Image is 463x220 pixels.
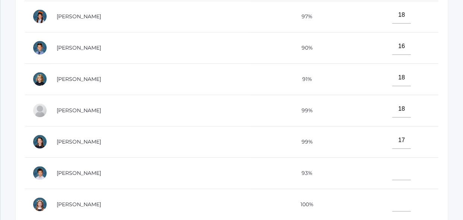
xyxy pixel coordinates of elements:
td: 93% [249,157,359,189]
a: [PERSON_NAME] [57,13,101,20]
div: Verity DenHartog [32,134,47,149]
div: Marco Diaz [32,166,47,180]
a: [PERSON_NAME] [57,44,101,51]
a: [PERSON_NAME] [57,170,101,176]
td: 91% [249,63,359,95]
a: [PERSON_NAME] [57,138,101,145]
div: Alexandra Benson [32,9,47,24]
a: [PERSON_NAME] [57,107,101,114]
a: [PERSON_NAME] [57,201,101,208]
div: Kellie Callaway [32,72,47,87]
div: Faith Chen [32,103,47,118]
td: 90% [249,32,359,63]
td: 97% [249,1,359,32]
td: 100% [249,189,359,220]
div: Curran Bigley [32,40,47,55]
td: 99% [249,95,359,126]
td: 99% [249,126,359,157]
div: Annabelle Edlin [32,197,47,212]
a: [PERSON_NAME] [57,76,101,82]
